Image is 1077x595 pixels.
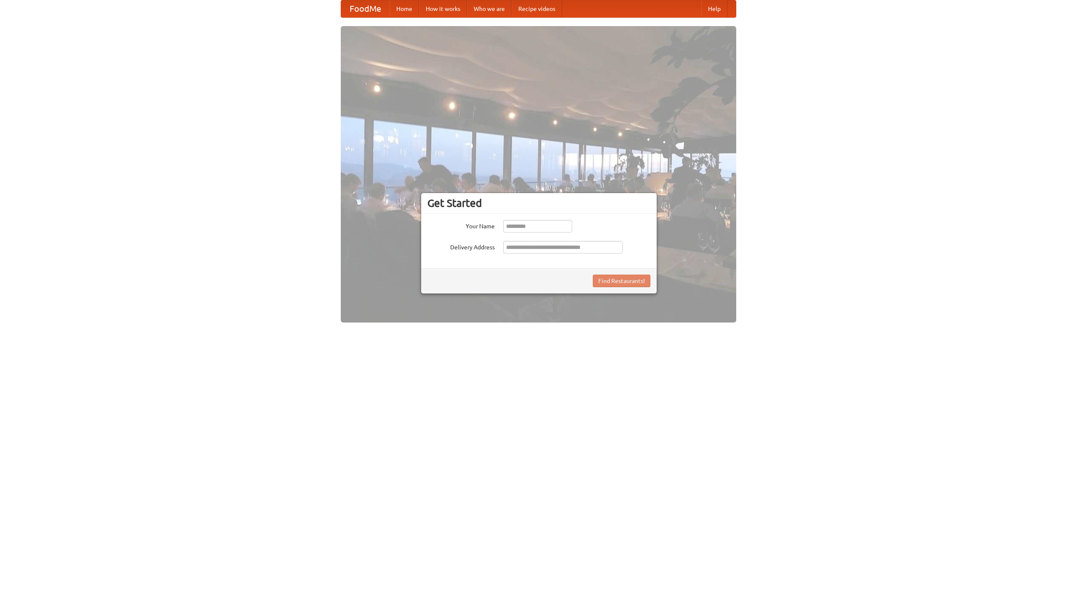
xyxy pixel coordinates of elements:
a: Recipe videos [512,0,562,17]
a: Who we are [467,0,512,17]
label: Your Name [427,220,495,230]
a: Help [701,0,727,17]
button: Find Restaurants! [593,275,650,287]
a: How it works [419,0,467,17]
a: FoodMe [341,0,390,17]
a: Home [390,0,419,17]
h3: Get Started [427,197,650,209]
label: Delivery Address [427,241,495,251]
